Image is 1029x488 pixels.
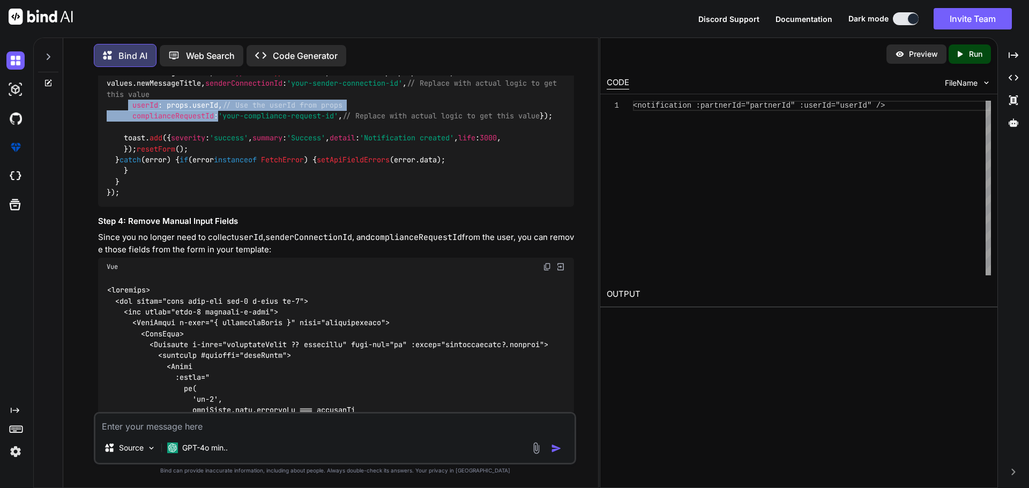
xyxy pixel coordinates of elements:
code: submitNotification = ( (values) => { { ({ : values. , : . , : props. , : values. , : , : props. ,... [107,56,561,198]
img: icon [551,443,562,454]
button: Documentation [776,13,832,25]
span: Documentation [776,14,832,24]
span: 'your-compliance-request-id' [218,111,338,121]
span: data [420,155,437,164]
code: senderConnectionId [265,232,352,243]
span: userId [192,100,218,110]
span: severity [171,133,205,143]
p: GPT-4o min.. [182,442,228,453]
code: complianceRequestId [370,232,462,243]
span: catch [120,155,141,164]
img: GPT-4o mini [167,442,178,453]
img: githubDark [6,109,25,127]
span: add [150,133,162,143]
span: Discord Support [698,14,759,24]
img: darkAi-studio [6,80,25,99]
p: Web Search [186,49,235,62]
p: Bind AI [118,49,147,62]
span: detail [330,133,355,143]
button: Invite Team [934,8,1012,29]
span: // Use the userId from props [222,100,342,110]
span: summary [252,133,282,143]
span: Vue [107,262,118,271]
span: resetForm [137,144,175,154]
span: 'success' [210,133,248,143]
span: 'your-sender-connection-id' [287,79,402,88]
p: Run [969,49,982,59]
div: CODE [607,77,629,89]
p: Since you no longer need to collect , , and from the user, you can remove those fields from the f... [98,231,574,256]
img: chevron down [982,78,991,87]
img: preview [895,49,905,59]
code: userId [234,232,263,243]
img: cloudideIcon [6,167,25,185]
span: life [458,133,475,143]
span: if [180,155,188,164]
img: copy [543,262,551,271]
h3: Step 4: Remove Manual Input Fields [98,215,574,228]
span: setApiFieldErrors [317,155,390,164]
img: Bind AI [9,9,73,25]
img: attachment [530,442,542,454]
span: newMessageTitle [137,79,201,88]
span: complianceRequestId [132,111,214,121]
img: settings [6,442,25,461]
span: instanceof [214,155,257,164]
span: <notification :partnerId="partnerId" :userId="user [633,101,858,110]
span: senderConnectionId [205,79,282,88]
p: Bind can provide inaccurate information, including about people. Always double-check its answers.... [94,467,576,475]
button: Discord Support [698,13,759,25]
p: Source [119,442,144,453]
span: 3000 [480,133,497,143]
span: Dark mode [848,13,889,24]
h2: OUTPUT [600,282,997,307]
div: 1 [607,101,619,111]
span: 'Notification created' [360,133,454,143]
span: userId [132,100,158,110]
p: Preview [909,49,938,59]
img: Pick Models [147,444,156,453]
span: FileName [945,78,978,88]
img: darkChat [6,51,25,70]
span: FetchError [261,155,304,164]
span: 'Success' [287,133,325,143]
img: Open in Browser [556,262,565,272]
p: Code Generator [273,49,338,62]
span: Id" /> [858,101,885,110]
img: premium [6,138,25,156]
span: // Replace with actual logic to get this value [342,111,540,121]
